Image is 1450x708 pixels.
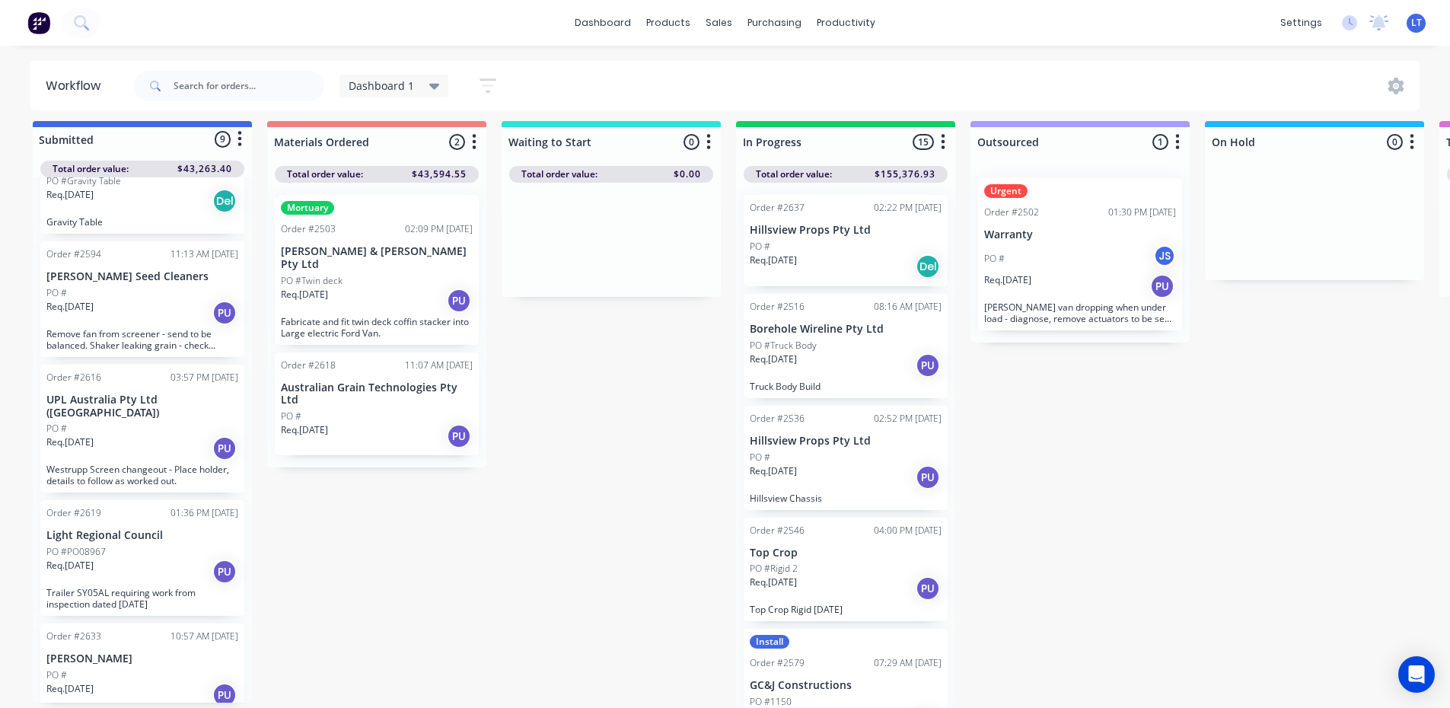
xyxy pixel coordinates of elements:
div: MortuaryOrder #250302:09 PM [DATE][PERSON_NAME] & [PERSON_NAME] Pty LtdPO #Twin deckReq.[DATE]PUF... [275,195,479,345]
div: PU [916,576,940,601]
p: Req. [DATE] [750,576,797,589]
div: Order #254604:00 PM [DATE]Top CropPO #Rigid 2Req.[DATE]PUTop Crop Rigid [DATE] [744,518,948,622]
p: Req. [DATE] [46,435,94,449]
div: 07:29 AM [DATE] [874,656,942,670]
span: $155,376.93 [875,167,935,181]
div: Order #2618 [281,359,336,372]
div: 03:57 PM [DATE] [170,371,238,384]
p: Req. [DATE] [750,464,797,478]
div: 01:36 PM [DATE] [170,506,238,520]
div: Open Intercom Messenger [1398,656,1435,693]
div: products [639,11,698,34]
span: $0.00 [674,167,701,181]
p: PO #Twin deck [281,274,343,288]
a: dashboard [567,11,639,34]
div: Order #2637 [750,201,805,215]
div: 04:00 PM [DATE] [874,524,942,537]
div: PU [916,353,940,378]
p: Light Regional Council [46,529,238,542]
p: PO #Rigid 2 [750,562,798,576]
div: Workflow [46,77,108,95]
div: JS [1153,244,1176,267]
div: Urgent [984,184,1028,198]
p: Hillsview Props Pty Ltd [750,435,942,448]
div: PU [447,424,471,448]
div: PU [212,683,237,707]
div: Order #261901:36 PM [DATE]Light Regional CouncilPO #PO08967Req.[DATE]PUTrailer SY05AL requiring w... [40,500,244,616]
p: PO # [281,410,301,423]
p: PO # [46,286,67,300]
div: Order #2619 [46,506,101,520]
div: Order #2502 [984,206,1039,219]
div: Order #261811:07 AM [DATE]Australian Grain Technologies Pty LtdPO #Req.[DATE]PU [275,352,479,456]
div: Order #2594 [46,247,101,261]
p: PO #PO08967 [46,545,106,559]
p: PO # [46,422,67,435]
span: $43,263.40 [177,162,232,176]
p: Top Crop Rigid [DATE] [750,604,942,615]
div: purchasing [740,11,809,34]
p: [PERSON_NAME] & [PERSON_NAME] Pty Ltd [281,245,473,271]
p: PO #Truck Body [750,339,817,352]
div: Order #261603:57 PM [DATE]UPL Australia Pty Ltd ([GEOGRAPHIC_DATA])PO #Req.[DATE]PUWestrupp Scree... [40,365,244,493]
div: PU [212,560,237,584]
p: Gravity Table [46,216,238,228]
span: Total order value: [287,167,363,181]
div: 01:30 PM [DATE] [1108,206,1176,219]
div: 08:16 AM [DATE] [874,300,942,314]
p: Req. [DATE] [281,423,328,437]
p: Remove fan from screener - send to be balanced. Shaker leaking grain - check chutes for wear. Ele... [46,328,238,351]
p: Truck Body Build [750,381,942,392]
p: PO # [984,252,1005,266]
p: [PERSON_NAME] [46,652,238,665]
p: Req. [DATE] [46,682,94,696]
p: PO #Gravity Table [46,174,121,188]
p: Westrupp Screen changeout - Place holder, details to follow as worked out. [46,464,238,486]
div: PU [447,289,471,313]
p: [PERSON_NAME] van dropping when under load - diagnose, remove actuators to be sent away for repai... [984,301,1176,324]
div: 02:52 PM [DATE] [874,412,942,426]
div: Order #253602:52 PM [DATE]Hillsview Props Pty LtdPO #Req.[DATE]PUHillsview Chassis [744,406,948,510]
div: Order #2616 [46,371,101,384]
p: Req. [DATE] [281,288,328,301]
span: LT [1411,16,1422,30]
input: Search for orders... [174,71,324,101]
p: [PERSON_NAME] Seed Cleaners [46,270,238,283]
div: sales [698,11,740,34]
div: 02:22 PM [DATE] [874,201,942,215]
div: Order #2503 [281,222,336,236]
div: PU [1150,274,1174,298]
div: PU [916,465,940,490]
span: $43,594.55 [412,167,467,181]
p: Warranty [984,228,1176,241]
div: Order #2579 [750,656,805,670]
div: PU [212,301,237,325]
div: 11:13 AM [DATE] [170,247,238,261]
p: Req. [DATE] [46,188,94,202]
span: Total order value: [756,167,832,181]
p: Trailer SY05AL requiring work from inspection dated [DATE] [46,587,238,610]
p: Req. [DATE] [46,300,94,314]
div: Mortuary [281,201,334,215]
div: productivity [809,11,883,34]
p: Borehole Wireline Pty Ltd [750,323,942,336]
p: Req. [DATE] [750,352,797,366]
span: Total order value: [53,162,129,176]
p: PO # [750,240,770,254]
p: GC&J Constructions [750,679,942,692]
div: Order #2633 [46,630,101,643]
p: Hillsview Props Pty Ltd [750,224,942,237]
div: PU [212,436,237,461]
p: Fabricate and fit twin deck coffin stacker into Large electric Ford Van. [281,316,473,339]
p: Req. [DATE] [46,559,94,572]
div: Install [750,635,789,649]
p: UPL Australia Pty Ltd ([GEOGRAPHIC_DATA]) [46,394,238,419]
p: Hillsview Chassis [750,493,942,504]
div: Del [916,254,940,279]
div: Order #259411:13 AM [DATE][PERSON_NAME] Seed CleanersPO #Req.[DATE]PURemove fan from screener - s... [40,241,244,357]
div: Order #2546 [750,524,805,537]
div: Order #251608:16 AM [DATE]Borehole Wireline Pty LtdPO #Truck BodyReq.[DATE]PUTruck Body Build [744,294,948,398]
div: PO #Gravity TableReq.[DATE]DelGravity Table [40,129,244,234]
p: PO # [750,451,770,464]
p: Req. [DATE] [750,254,797,267]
